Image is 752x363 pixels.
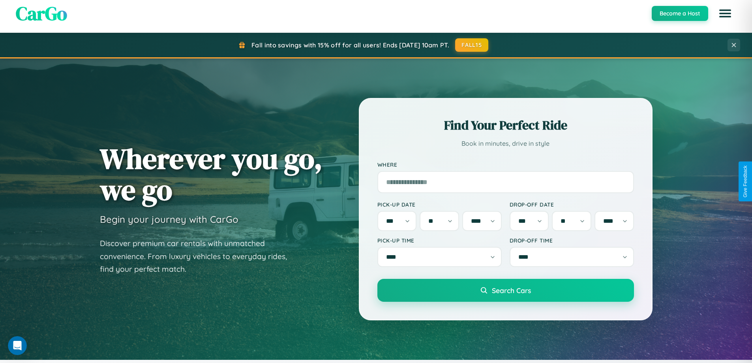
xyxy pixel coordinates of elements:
button: FALL15 [455,38,488,52]
span: Search Cars [492,286,531,295]
button: Open menu [714,2,736,24]
h2: Find Your Perfect Ride [377,117,634,134]
h1: Wherever you go, we go [100,143,323,205]
label: Where [377,161,634,168]
p: Book in minutes, drive in style [377,138,634,149]
label: Pick-up Date [377,201,502,208]
span: CarGo [16,0,67,26]
h3: Begin your journey with CarGo [100,213,238,225]
label: Drop-off Time [510,237,634,244]
p: Discover premium car rentals with unmatched convenience. From luxury vehicles to everyday rides, ... [100,237,297,276]
iframe: Intercom live chat [8,336,27,355]
span: Fall into savings with 15% off for all users! Ends [DATE] 10am PT. [251,41,449,49]
button: Become a Host [652,6,708,21]
button: Search Cars [377,279,634,302]
label: Drop-off Date [510,201,634,208]
div: Give Feedback [743,166,748,197]
label: Pick-up Time [377,237,502,244]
